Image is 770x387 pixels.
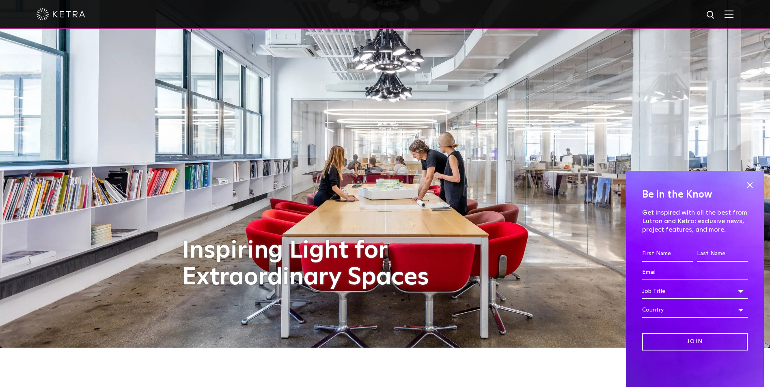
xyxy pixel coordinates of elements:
p: Get inspired with all the best from Lutron and Ketra: exclusive news, project features, and more. [642,209,748,234]
img: ketra-logo-2019-white [37,8,85,20]
img: Hamburger%20Nav.svg [725,10,733,18]
h1: Inspiring Light for Extraordinary Spaces [182,237,446,291]
div: Country [642,302,748,318]
input: Last Name [697,246,748,262]
input: Email [642,265,748,280]
img: search icon [706,10,716,20]
input: Join [642,333,748,350]
input: First Name [642,246,693,262]
h4: Be in the Know [642,187,748,202]
div: Job Title [642,284,748,299]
